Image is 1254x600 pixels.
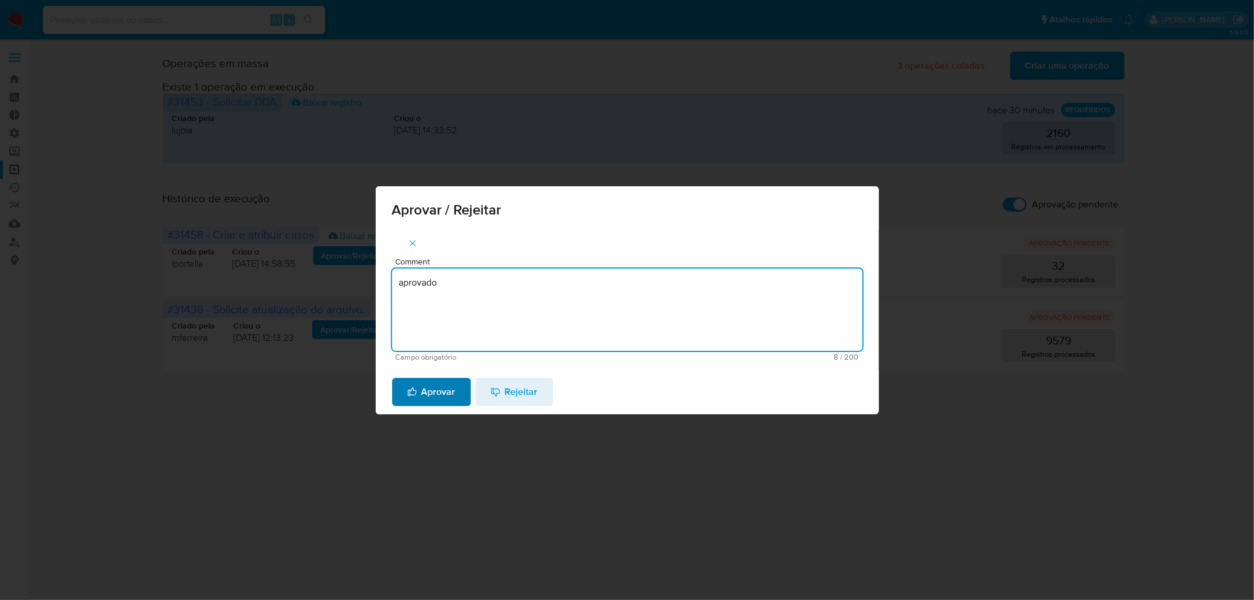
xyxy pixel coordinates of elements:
span: Aprovar / Rejeitar [392,203,862,217]
button: Rejeitar [476,378,553,406]
textarea: aprovado [392,269,862,351]
span: Aprovar [407,379,456,405]
button: Aprovar [392,378,471,406]
span: Campo obrigatório [396,353,627,361]
span: Comment [396,257,866,266]
span: Máximo 200 caracteres [627,353,859,361]
span: Rejeitar [491,379,538,405]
